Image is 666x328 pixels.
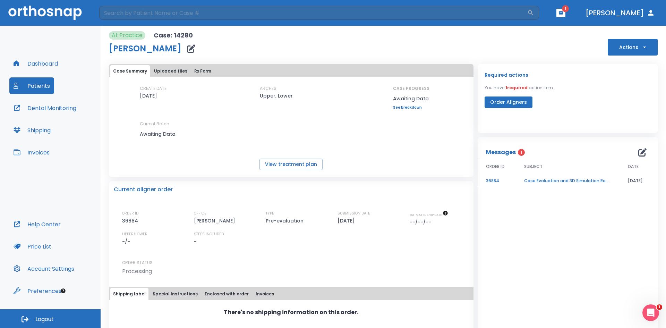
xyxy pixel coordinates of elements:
[410,212,448,217] span: The date will be available after approving treatment plan
[122,237,133,246] p: -/-
[151,65,190,77] button: Uploaded files
[485,85,553,91] p: You have action item
[114,185,173,194] p: Current aligner order
[259,159,323,170] button: View treatment plan
[9,238,55,255] button: Price List
[9,216,65,233] button: Help Center
[518,149,525,156] span: 1
[9,260,78,277] button: Account Settings
[608,39,658,56] button: Actions
[194,210,206,217] p: OFFICE
[140,121,202,127] p: Current Batch
[393,85,429,92] p: CASE PROGRESS
[224,308,358,317] p: There's no shipping information on this order.
[191,65,214,77] button: Rx Form
[99,6,527,20] input: Search by Patient Name or Case #
[109,44,181,53] h1: [PERSON_NAME]
[154,31,193,40] p: Case: 14280
[122,260,469,266] p: ORDER STATUS
[410,218,434,226] p: --/--/--
[122,231,147,237] p: UPPER/LOWER
[122,210,138,217] p: ORDER ID
[9,283,66,299] button: Preferences
[122,267,152,276] p: Processing
[140,92,157,100] p: [DATE]
[35,316,54,323] span: Logout
[260,92,293,100] p: Upper, Lower
[583,7,658,19] button: [PERSON_NAME]
[110,65,472,77] div: tabs
[562,5,569,12] span: 1
[150,288,200,300] button: Special Instructions
[642,304,659,321] iframe: Intercom live chat
[112,31,143,40] p: At Practice
[122,217,140,225] p: 36884
[110,288,472,300] div: tabs
[620,175,658,187] td: [DATE]
[266,217,306,225] p: Pre-evaluation
[60,288,66,294] div: Tooltip anchor
[202,288,251,300] button: Enclosed with order
[485,96,532,108] button: Order Aligners
[486,148,516,157] p: Messages
[266,210,274,217] p: TYPE
[338,217,357,225] p: [DATE]
[9,55,62,72] button: Dashboard
[9,122,55,138] button: Shipping
[140,130,202,138] p: Awaiting Data
[110,65,150,77] button: Case Summary
[194,231,224,237] p: STEPS INCLUDED
[9,77,54,94] button: Patients
[9,144,54,161] button: Invoices
[140,85,166,92] p: CREATE DATE
[8,6,82,20] img: Orthosnap
[194,237,197,246] p: -
[338,210,370,217] p: SUBMISSION DATE
[194,217,238,225] p: [PERSON_NAME]
[110,288,148,300] button: Shipping label
[393,106,429,110] a: See breakdown
[628,163,639,170] span: DATE
[9,100,80,116] button: Dental Monitoring
[505,85,528,91] span: 1 required
[253,288,277,300] button: Invoices
[260,85,276,92] p: ARCHES
[478,175,516,187] td: 36884
[657,304,662,310] span: 1
[524,163,543,170] span: SUBJECT
[393,94,429,103] p: Awaiting Data
[486,163,505,170] span: ORDER ID
[516,175,620,187] td: Case Evaluation and 3D Simulation Ready
[485,71,528,79] p: Required actions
